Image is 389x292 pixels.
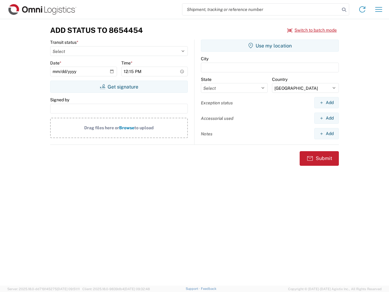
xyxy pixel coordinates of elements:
label: Time [121,60,133,66]
span: Drag files here or [84,125,119,130]
span: Browse [119,125,134,130]
label: Date [50,60,61,66]
h3: Add Status to 8654454 [50,26,143,35]
label: Signed by [50,97,69,103]
button: Switch to batch mode [287,25,337,35]
button: Add [314,128,339,139]
label: City [201,56,208,61]
button: Add [314,113,339,124]
button: Add [314,97,339,108]
span: [DATE] 09:32:48 [124,287,150,291]
span: [DATE] 09:51:11 [57,287,80,291]
label: Transit status [50,40,78,45]
label: Accessorial used [201,116,233,121]
label: Notes [201,131,212,137]
button: Get signature [50,81,188,93]
span: Copyright © [DATE]-[DATE] Agistix Inc., All Rights Reserved [288,286,382,292]
span: Server: 2025.18.0-dd719145275 [7,287,80,291]
label: Country [272,77,287,82]
input: Shipment, tracking or reference number [182,4,340,15]
a: Support [186,287,201,290]
a: Feedback [201,287,216,290]
label: State [201,77,212,82]
span: to upload [134,125,154,130]
span: Client: 2025.18.0-9839db4 [82,287,150,291]
button: Use my location [201,40,339,52]
label: Exception status [201,100,233,106]
button: Submit [300,151,339,166]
